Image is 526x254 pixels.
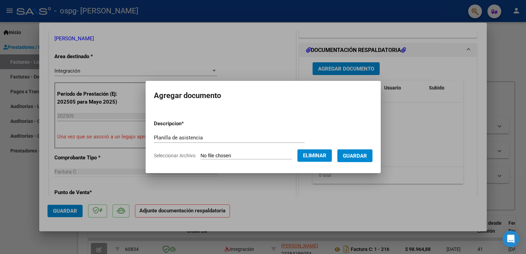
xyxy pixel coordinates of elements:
[337,149,372,162] button: Guardar
[154,120,220,128] p: Descripcion
[343,153,367,159] span: Guardar
[297,149,332,162] button: Eliminar
[503,231,519,247] div: Open Intercom Messenger
[303,152,326,159] span: Eliminar
[154,89,372,102] h2: Agregar documento
[154,153,196,158] span: Seleccionar Archivo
